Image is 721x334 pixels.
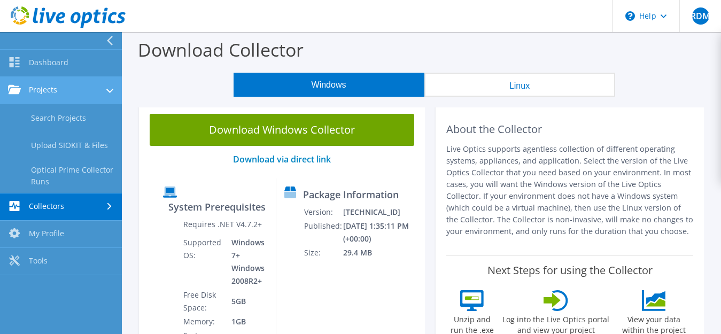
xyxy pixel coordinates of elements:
[343,246,420,260] td: 29.4 MB
[150,114,414,146] a: Download Windows Collector
[183,219,262,230] label: Requires .NET V4.7.2+
[168,201,266,212] label: System Prerequisites
[138,37,304,62] label: Download Collector
[183,236,223,288] td: Supported OS:
[343,219,420,246] td: [DATE] 1:35:11 PM (+00:00)
[304,246,343,260] td: Size:
[487,264,653,277] label: Next Steps for using the Collector
[625,11,635,21] svg: \n
[304,219,343,246] td: Published:
[223,288,268,315] td: 5GB
[343,205,420,219] td: [TECHNICAL_ID]
[424,73,615,97] button: Linux
[446,123,693,136] h2: About the Collector
[223,236,268,288] td: Windows 7+ Windows 2008R2+
[223,315,268,329] td: 1GB
[234,73,424,97] button: Windows
[183,315,223,329] td: Memory:
[692,7,709,25] span: RDM
[303,189,399,200] label: Package Information
[446,143,693,237] p: Live Optics supports agentless collection of different operating systems, appliances, and applica...
[233,153,331,165] a: Download via direct link
[183,288,223,315] td: Free Disk Space:
[304,205,343,219] td: Version:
